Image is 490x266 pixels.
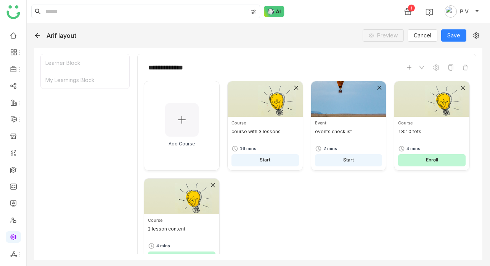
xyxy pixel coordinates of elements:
[251,9,257,15] img: search-type.svg
[41,54,129,71] div: Learner Block
[228,81,303,117] img: Thumbnail
[408,29,437,42] button: Cancel
[260,156,270,164] span: Start
[426,156,438,164] span: Enroll
[315,120,382,126] div: Event
[264,6,284,17] img: ask-buddy-normal.svg
[148,217,215,224] div: Course
[144,179,219,214] img: Thumbnail
[394,81,469,117] img: Thumbnail
[398,154,466,166] button: Enroll
[169,140,195,147] div: Add Course
[363,29,404,42] button: Preview
[315,129,382,141] div: events checklist
[6,5,20,19] img: logo
[156,243,170,249] div: 4 mins
[240,145,256,152] div: 16 mins
[41,71,129,89] div: My Learnings Block
[414,31,431,40] span: Cancel
[398,145,405,152] img: timer.svg
[231,129,299,141] div: course with 3 lessons
[398,129,466,141] div: 18:10 tets
[148,226,215,238] div: 2 lesson content
[148,251,215,264] button: Enroll
[47,32,76,39] div: Arif layout
[398,120,466,126] div: Course
[406,145,420,152] div: 4 mins
[447,31,460,40] span: Save
[148,242,155,249] img: timer.svg
[231,154,299,166] button: Start
[315,154,382,166] button: Start
[323,145,337,152] div: 2 mins
[445,5,457,18] img: avatar
[231,145,238,152] img: timer.svg
[460,7,469,16] span: P V
[426,8,433,16] img: help.svg
[343,156,354,164] span: Start
[443,5,481,18] button: P V
[315,145,322,152] img: timer.svg
[408,5,415,11] div: 1
[231,120,299,126] div: Course
[441,29,466,42] button: Save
